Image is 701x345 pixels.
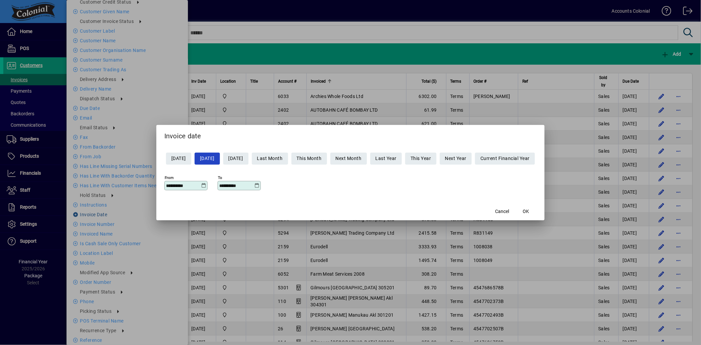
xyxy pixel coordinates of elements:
span: Next Month [336,153,362,164]
span: Cancel [495,208,509,215]
span: [DATE] [171,153,186,164]
span: Next Year [445,153,467,164]
span: This Year [411,153,431,164]
button: OK [515,206,537,218]
button: [DATE] [166,153,191,165]
mat-label: To [218,175,222,180]
button: Current Financial Year [475,153,535,165]
button: This Year [405,153,437,165]
span: Last Month [257,153,283,164]
span: OK [523,208,529,215]
button: Cancel [491,206,513,218]
span: Last Year [376,153,397,164]
button: [DATE] [223,153,249,165]
span: [DATE] [200,153,215,164]
button: This Month [291,153,327,165]
button: Next Year [440,153,472,165]
button: Last Month [252,153,288,165]
h2: Invoice date [156,125,545,144]
button: Next Month [330,153,367,165]
button: Last Year [370,153,402,165]
span: This Month [297,153,322,164]
span: Current Financial Year [480,153,530,164]
button: [DATE] [195,153,220,165]
span: [DATE] [229,153,243,164]
mat-label: From [165,175,174,180]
